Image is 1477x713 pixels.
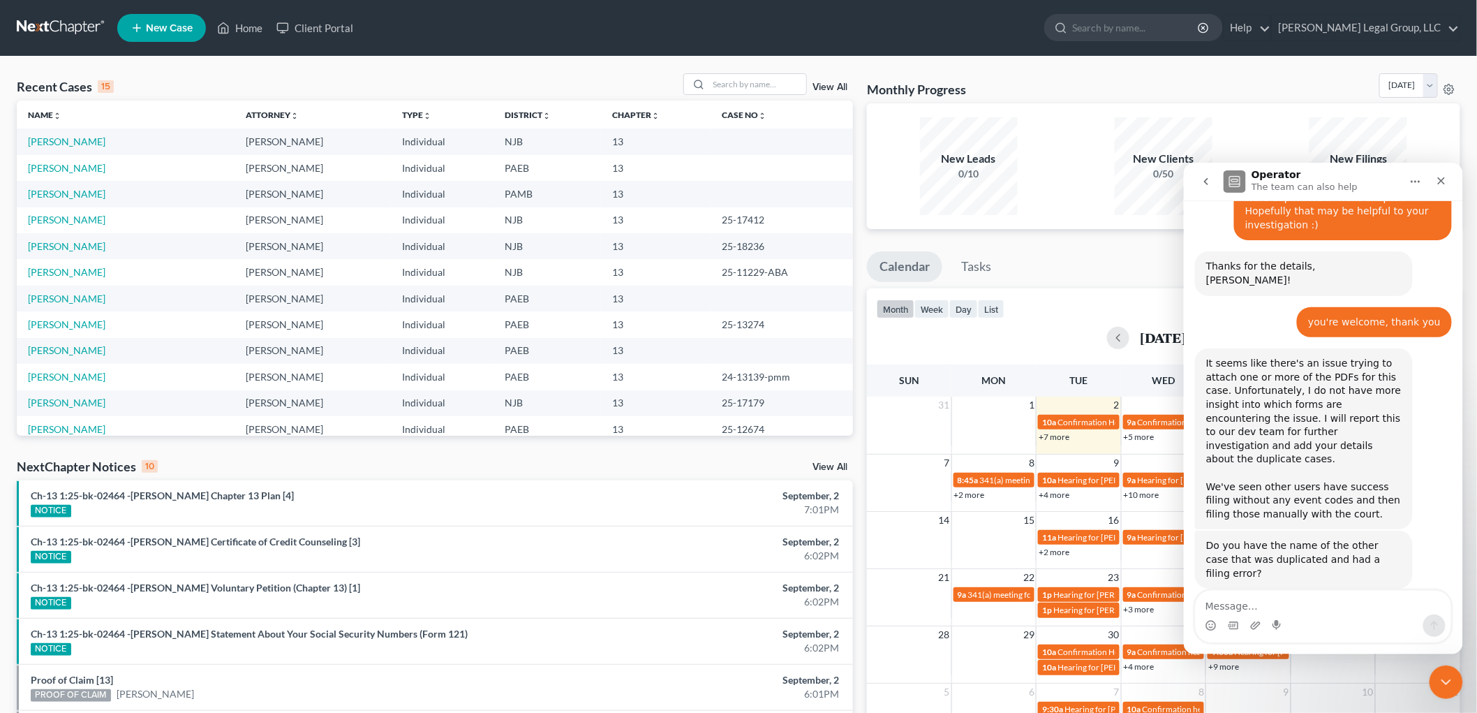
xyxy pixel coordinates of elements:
[1113,684,1121,700] span: 7
[543,112,551,120] i: unfold_more
[1053,605,1162,615] span: Hearing for [PERSON_NAME]
[601,155,711,181] td: 13
[579,581,839,595] div: September, 2
[1039,432,1069,442] a: +7 more
[601,416,711,442] td: 13
[1197,684,1205,700] span: 8
[968,589,1103,600] span: 341(a) meeting for [PERSON_NAME]
[1022,626,1036,643] span: 29
[494,338,602,364] td: PAEB
[494,155,602,181] td: PAEB
[1027,397,1036,413] span: 1
[579,641,839,655] div: 6:02PM
[1234,647,1343,657] span: Hearing for [PERSON_NAME]
[31,597,71,610] div: NOTICE
[601,338,711,364] td: 13
[235,128,391,154] td: [PERSON_NAME]
[579,549,839,563] div: 6:02PM
[246,110,299,120] a: Attorneyunfold_more
[579,489,839,503] div: September, 2
[1070,374,1088,386] span: Tue
[28,371,105,383] a: [PERSON_NAME]
[28,110,61,120] a: Nameunfold_more
[17,458,158,475] div: NextChapter Notices
[31,490,294,501] a: Ch-13 1:25-bk-02464 -[PERSON_NAME] Chapter 13 Plan [4]
[494,128,602,154] td: NJB
[391,311,493,337] td: Individual
[601,233,711,259] td: 13
[391,286,493,311] td: Individual
[28,423,105,435] a: [PERSON_NAME]
[601,181,711,207] td: 13
[494,286,602,311] td: PAEB
[391,181,493,207] td: Individual
[142,460,158,473] div: 10
[494,364,602,390] td: PAEB
[28,344,105,356] a: [PERSON_NAME]
[391,259,493,285] td: Individual
[1138,475,1314,485] span: Hearing for [PERSON_NAME] [PERSON_NAME]
[53,112,61,120] i: unfold_more
[711,311,853,337] td: 25-13274
[579,627,839,641] div: September, 2
[1039,490,1069,500] a: +4 more
[579,687,839,701] div: 6:01PM
[711,416,853,442] td: 25-12674
[1027,455,1036,471] span: 8
[1042,532,1056,543] span: 11a
[1057,417,1284,427] span: Confirmation Hearing for [PERSON_NAME] [PERSON_NAME]
[1042,647,1056,657] span: 10a
[1113,455,1121,471] span: 9
[235,390,391,416] td: [PERSON_NAME]
[31,536,360,547] a: Ch-13 1:25-bk-02464 -[PERSON_NAME] Certificate of Credit Counseling [3]
[391,233,493,259] td: Individual
[1212,647,1233,657] span: 9:30a
[117,687,194,701] a: [PERSON_NAME]
[1124,604,1155,615] a: +3 more
[494,181,602,207] td: PAMB
[1309,151,1407,167] div: New Filings
[1057,662,1166,672] span: Hearing for [PERSON_NAME]
[812,82,847,92] a: View All
[899,374,919,386] span: Sun
[982,374,1007,386] span: Mon
[1113,397,1121,413] span: 2
[1124,490,1159,500] a: +10 more
[28,266,105,278] a: [PERSON_NAME]
[711,233,853,259] td: 25-18236
[1127,589,1136,600] span: 9a
[505,110,551,120] a: Districtunfold_more
[1057,532,1166,543] span: Hearing for [PERSON_NAME]
[1042,475,1056,485] span: 10a
[1127,417,1136,427] span: 9a
[920,167,1018,181] div: 0/10
[937,512,951,529] span: 14
[1107,569,1121,586] span: 23
[28,318,105,330] a: [PERSON_NAME]
[28,214,105,226] a: [PERSON_NAME]
[1115,151,1212,167] div: New Clients
[1124,432,1155,442] a: +5 more
[978,300,1004,318] button: list
[949,251,1004,282] a: Tasks
[1022,569,1036,586] span: 22
[1208,661,1239,672] a: +9 more
[937,569,951,586] span: 21
[711,390,853,416] td: 25-17179
[601,311,711,337] td: 13
[914,300,949,318] button: week
[708,74,806,94] input: Search by name...
[494,259,602,285] td: NJB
